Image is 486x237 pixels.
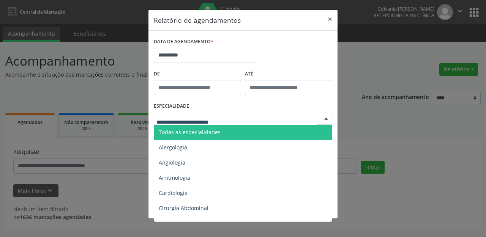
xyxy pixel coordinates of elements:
span: Todas as especialidades [159,129,221,136]
span: Cardiologia [159,189,188,196]
label: ATÉ [245,68,332,80]
label: De [154,68,241,80]
button: Close [322,10,338,28]
span: Alergologia [159,144,187,151]
span: Arritmologia [159,174,190,181]
span: Cirurgia Bariatrica [159,220,205,227]
h5: Relatório de agendamentos [154,15,241,25]
label: ESPECIALIDADE [154,100,189,112]
span: Cirurgia Abdominal [159,204,208,212]
span: Angiologia [159,159,185,166]
label: DATA DE AGENDAMENTO [154,36,213,48]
